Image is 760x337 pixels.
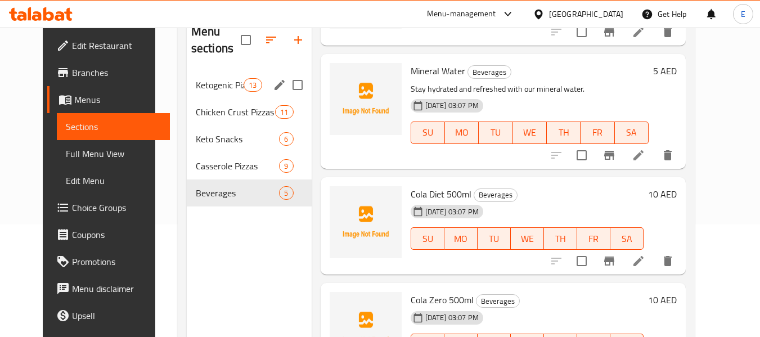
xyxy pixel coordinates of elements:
[411,82,649,96] p: Stay hydrated and refreshed with our mineral water.
[258,26,285,53] span: Sort sections
[279,159,293,173] div: items
[482,231,506,247] span: TU
[330,186,402,258] img: Cola Diet 500ml
[196,159,280,173] span: Casserole Pizzas
[411,62,465,79] span: Mineral Water
[476,295,519,308] span: Beverages
[474,188,517,201] span: Beverages
[596,19,623,46] button: Branch-specific-item
[596,248,623,275] button: Branch-specific-item
[421,312,483,323] span: [DATE] 03:07 PM
[276,107,293,118] span: 11
[72,228,161,241] span: Coupons
[47,275,170,302] a: Menu disclaimer
[72,66,161,79] span: Branches
[72,309,161,322] span: Upsell
[74,93,161,106] span: Menus
[47,59,170,86] a: Branches
[654,248,681,275] button: delete
[513,122,547,144] button: WE
[515,231,539,247] span: WE
[511,227,544,250] button: WE
[547,122,581,144] button: TH
[72,255,161,268] span: Promotions
[47,221,170,248] a: Coupons
[544,227,577,250] button: TH
[585,124,610,141] span: FR
[187,152,312,179] div: Casserole Pizzas9
[478,227,511,250] button: TU
[648,186,677,202] h6: 10 AED
[483,124,508,141] span: TU
[427,7,496,21] div: Menu-management
[196,78,244,92] span: Ketogenic Pizzas
[411,122,445,144] button: SU
[275,105,293,119] div: items
[421,100,483,111] span: [DATE] 03:07 PM
[479,122,512,144] button: TU
[476,294,520,308] div: Beverages
[411,186,471,203] span: Cola Diet 500ml
[619,124,644,141] span: SA
[577,227,610,250] button: FR
[330,63,402,135] img: Mineral Water
[271,77,288,93] button: edit
[244,80,261,91] span: 13
[47,302,170,329] a: Upsell
[421,206,483,217] span: [DATE] 03:07 PM
[66,147,161,160] span: Full Menu View
[411,227,444,250] button: SU
[187,67,312,211] nav: Menu sections
[234,28,258,52] span: Select all sections
[548,231,573,247] span: TH
[187,179,312,206] div: Beverages5
[648,292,677,308] h6: 10 AED
[615,122,649,144] button: SA
[632,149,645,162] a: Edit menu item
[654,142,681,169] button: delete
[445,122,479,144] button: MO
[280,134,293,145] span: 6
[416,124,440,141] span: SU
[411,291,474,308] span: Cola Zero 500ml
[187,71,312,98] div: Ketogenic Pizzas13edit
[47,248,170,275] a: Promotions
[570,143,593,167] span: Select to update
[653,63,677,79] h6: 5 AED
[467,65,511,79] div: Beverages
[570,20,593,44] span: Select to update
[196,105,275,119] span: Chicken Crust Pizzas
[449,124,474,141] span: MO
[72,201,161,214] span: Choice Groups
[551,124,576,141] span: TH
[632,254,645,268] a: Edit menu item
[549,8,623,20] div: [GEOGRAPHIC_DATA]
[191,23,241,57] h2: Menu sections
[57,113,170,140] a: Sections
[610,227,644,250] button: SA
[279,186,293,200] div: items
[47,86,170,113] a: Menus
[615,231,639,247] span: SA
[66,174,161,187] span: Edit Menu
[196,132,280,146] span: Keto Snacks
[57,167,170,194] a: Edit Menu
[416,231,440,247] span: SU
[570,249,593,273] span: Select to update
[468,66,511,79] span: Beverages
[196,186,280,200] span: Beverages
[66,120,161,133] span: Sections
[57,140,170,167] a: Full Menu View
[632,25,645,39] a: Edit menu item
[518,124,542,141] span: WE
[582,231,606,247] span: FR
[581,122,614,144] button: FR
[187,98,312,125] div: Chicken Crust Pizzas11
[741,8,745,20] span: E
[280,188,293,199] span: 5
